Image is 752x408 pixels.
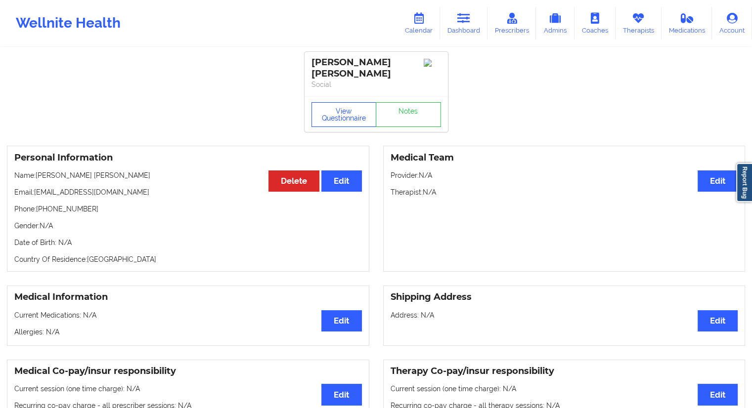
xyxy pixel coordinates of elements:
[440,7,487,40] a: Dashboard
[14,291,362,303] h3: Medical Information
[536,7,575,40] a: Admins
[14,204,362,214] p: Phone: [PHONE_NUMBER]
[321,170,361,192] button: Edit
[311,57,441,80] div: [PERSON_NAME] [PERSON_NAME]
[391,366,738,377] h3: Therapy Co-pay/insur responsibility
[391,291,738,303] h3: Shipping Address
[14,327,362,337] p: Allergies: N/A
[14,254,362,264] p: Country Of Residence: [GEOGRAPHIC_DATA]
[391,310,738,320] p: Address: N/A
[14,152,362,163] h3: Personal Information
[398,7,440,40] a: Calendar
[698,384,738,405] button: Edit
[14,187,362,197] p: Email: [EMAIL_ADDRESS][DOMAIN_NAME]
[698,170,738,192] button: Edit
[616,7,662,40] a: Therapists
[487,7,536,40] a: Prescribers
[321,310,361,331] button: Edit
[14,170,362,180] p: Name: [PERSON_NAME] [PERSON_NAME]
[14,366,362,377] h3: Medical Co-pay/insur responsibility
[712,7,752,40] a: Account
[376,102,441,127] a: Notes
[391,152,738,163] h3: Medical Team
[14,384,362,394] p: Current session (one time charge): N/A
[321,384,361,405] button: Edit
[662,7,712,40] a: Medications
[391,187,738,197] p: Therapist: N/A
[698,310,738,331] button: Edit
[311,102,377,127] button: View Questionnaire
[268,170,319,192] button: Delete
[14,221,362,231] p: Gender: N/A
[311,80,441,89] p: Social
[391,384,738,394] p: Current session (one time charge): N/A
[424,59,441,67] img: Image%2Fplaceholer-image.png
[391,170,738,180] p: Provider: N/A
[575,7,616,40] a: Coaches
[14,238,362,247] p: Date of Birth: N/A
[736,163,752,202] a: Report Bug
[14,310,362,320] p: Current Medications: N/A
